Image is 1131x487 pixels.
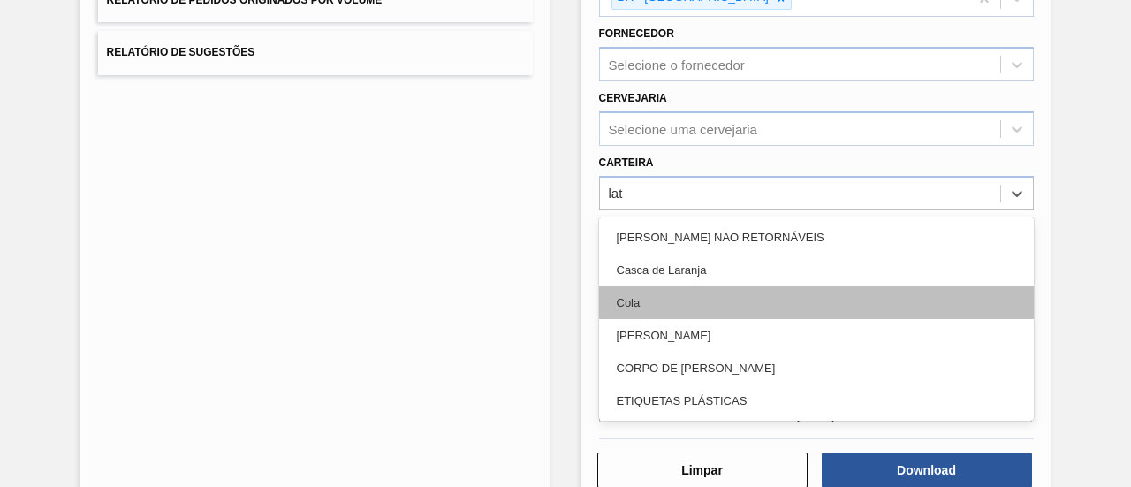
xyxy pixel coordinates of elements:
font: CORPO DE [PERSON_NAME] [617,361,776,375]
font: Selecione uma cervejaria [609,121,757,136]
font: Carteira [599,156,654,169]
font: ETIQUETAS PLÁSTICAS [617,394,748,407]
font: Fornecedor [599,27,674,40]
button: Relatório de Sugestões [98,31,533,74]
font: [PERSON_NAME] NÃO RETORNÁVEIS [617,231,824,244]
font: Cola [617,296,641,309]
font: Relatório de Sugestões [107,47,255,59]
font: Selecione o fornecedor [609,57,745,72]
font: Cervejaria [599,92,667,104]
font: Download [897,463,956,477]
font: Limpar [681,463,723,477]
font: Casca de Laranja [617,263,707,277]
font: [PERSON_NAME] [617,329,711,342]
